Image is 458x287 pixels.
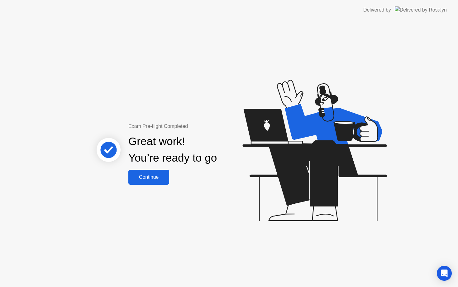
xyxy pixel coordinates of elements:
[363,6,391,14] div: Delivered by
[128,170,169,185] button: Continue
[128,133,217,166] div: Great work! You’re ready to go
[130,174,167,180] div: Continue
[395,6,447,13] img: Delivered by Rosalyn
[128,123,257,130] div: Exam Pre-flight Completed
[437,266,452,281] div: Open Intercom Messenger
